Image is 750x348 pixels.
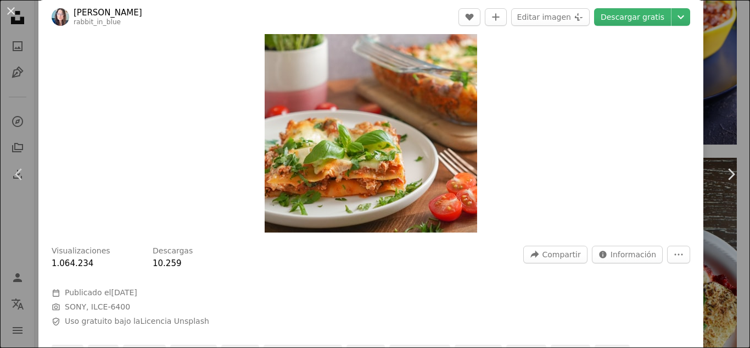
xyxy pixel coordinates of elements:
[523,246,587,263] button: Compartir esta imagen
[592,246,663,263] button: Estadísticas sobre esta imagen
[111,288,137,297] time: 1 de mayo de 2021, 15:58:45 GMT-3
[671,8,690,26] button: Elegir el tamaño de descarga
[485,8,507,26] button: Añade a la colección
[65,302,130,313] button: SONY, ILCE-6400
[511,8,590,26] button: Editar imagen
[74,7,142,18] a: [PERSON_NAME]
[458,8,480,26] button: Me gusta
[52,8,69,26] img: Ve al perfil de Karolina Kołodziejczak
[52,246,110,257] h3: Visualizaciones
[65,288,137,297] span: Publicado el
[153,258,182,268] span: 10.259
[667,246,690,263] button: Más acciones
[594,8,671,26] a: Descargar gratis
[52,258,93,268] span: 1.064.234
[542,246,580,263] span: Compartir
[74,18,121,26] a: rabbit_in_blue
[611,246,656,263] span: Información
[140,317,209,325] a: Licencia Unsplash
[712,121,750,227] a: Siguiente
[153,246,193,257] h3: Descargas
[65,316,209,327] span: Uso gratuito bajo la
